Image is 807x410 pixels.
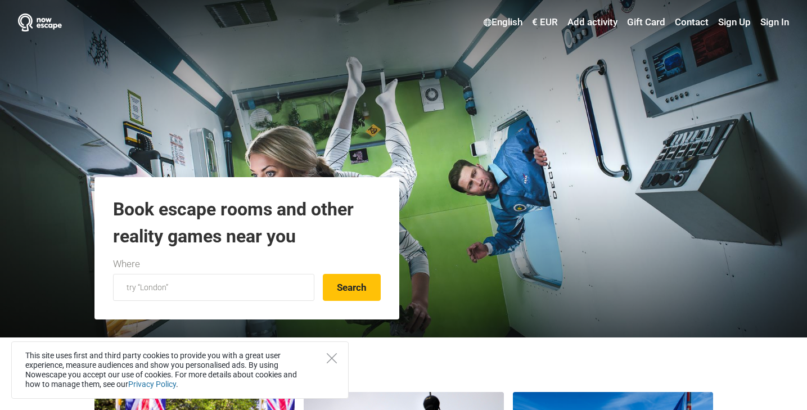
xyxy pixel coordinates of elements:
[94,354,713,384] h3: Browse by country
[113,196,381,250] h1: Book escape rooms and other reality games near you
[481,12,525,33] a: English
[327,353,337,363] button: Close
[672,12,711,33] a: Contact
[624,12,668,33] a: Gift Card
[113,257,140,272] label: Where
[758,12,789,33] a: Sign In
[565,12,620,33] a: Add activity
[323,274,381,301] button: Search
[128,380,176,389] a: Privacy Policy
[484,19,492,26] img: English
[18,13,62,31] img: Nowescape logo
[113,274,314,301] input: try “London”
[11,341,349,399] div: This site uses first and third party cookies to provide you with a great user experience, measure...
[715,12,754,33] a: Sign Up
[529,12,561,33] a: € EUR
